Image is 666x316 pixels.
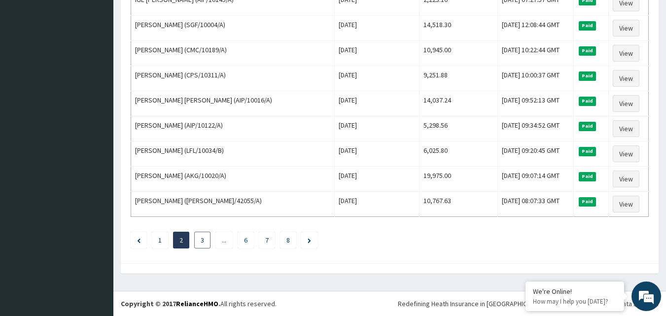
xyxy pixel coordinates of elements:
[419,116,497,141] td: 5,298.56
[613,145,639,162] a: View
[162,5,185,29] div: Minimize live chat window
[222,236,226,245] a: ...
[533,287,617,296] div: We're Online!
[131,16,335,41] td: [PERSON_NAME] (SGF/10004/A)
[613,120,639,137] a: View
[497,167,573,192] td: [DATE] 09:07:14 GMT
[179,236,183,245] a: Page 2 is your current page
[334,116,419,141] td: [DATE]
[579,172,596,181] span: Paid
[613,70,639,87] a: View
[286,236,290,245] a: Page 8
[131,192,335,217] td: [PERSON_NAME] ([PERSON_NAME]/42055/A)
[419,66,497,91] td: 9,251.88
[579,147,596,156] span: Paid
[419,192,497,217] td: 10,767.63
[334,66,419,91] td: [DATE]
[5,211,188,246] textarea: Type your message and hit 'Enter'
[57,95,136,195] span: We're online!
[613,20,639,36] a: View
[419,16,497,41] td: 14,518.30
[533,297,617,306] p: How may I help you today?
[497,116,573,141] td: [DATE] 09:34:52 GMT
[579,46,596,55] span: Paid
[131,91,335,116] td: [PERSON_NAME] [PERSON_NAME] (AIP/10016/A)
[613,171,639,187] a: View
[419,141,497,167] td: 6,025.80
[334,141,419,167] td: [DATE]
[419,41,497,66] td: 10,945.00
[334,41,419,66] td: [DATE]
[579,21,596,30] span: Paid
[579,71,596,80] span: Paid
[334,167,419,192] td: [DATE]
[497,66,573,91] td: [DATE] 10:00:37 GMT
[131,141,335,167] td: [PERSON_NAME] (LFL/10034/B)
[497,192,573,217] td: [DATE] 08:07:33 GMT
[334,192,419,217] td: [DATE]
[497,141,573,167] td: [DATE] 09:20:45 GMT
[131,167,335,192] td: [PERSON_NAME] (AKG/10020/A)
[579,97,596,105] span: Paid
[244,236,247,245] a: Page 6
[176,299,218,308] a: RelianceHMO
[613,45,639,62] a: View
[308,236,311,245] a: Next page
[201,236,204,245] a: Page 3
[334,16,419,41] td: [DATE]
[265,236,269,245] a: Page 7
[131,66,335,91] td: [PERSON_NAME] (CPS/10311/A)
[121,299,220,308] strong: Copyright © 2017 .
[51,55,166,68] div: Chat with us now
[497,91,573,116] td: [DATE] 09:52:13 GMT
[398,299,659,309] div: Redefining Heath Insurance in [GEOGRAPHIC_DATA] using Telemedicine and Data Science!
[18,49,40,74] img: d_794563401_company_1708531726252_794563401
[613,95,639,112] a: View
[419,91,497,116] td: 14,037.24
[131,116,335,141] td: [PERSON_NAME] (AIP/10122/A)
[419,167,497,192] td: 19,975.00
[497,16,573,41] td: [DATE] 12:08:44 GMT
[497,41,573,66] td: [DATE] 10:22:44 GMT
[613,196,639,212] a: View
[137,236,140,245] a: Previous page
[131,41,335,66] td: [PERSON_NAME] (CMC/10189/A)
[113,291,666,316] footer: All rights reserved.
[334,91,419,116] td: [DATE]
[158,236,162,245] a: Page 1
[579,122,596,131] span: Paid
[579,197,596,206] span: Paid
